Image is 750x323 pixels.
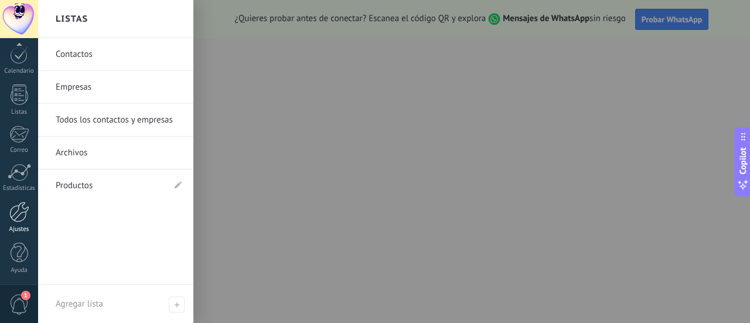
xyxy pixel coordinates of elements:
[2,108,36,116] div: Listas
[56,137,182,169] a: Archivos
[2,147,36,154] div: Correo
[56,169,164,202] a: Productos
[56,104,182,137] a: Todos los contactos y empresas
[737,147,749,174] span: Copilot
[56,38,182,71] a: Contactos
[169,297,185,312] span: Agregar lista
[2,267,36,274] div: Ayuda
[2,67,36,75] div: Calendario
[2,226,36,233] div: Ajustes
[56,1,88,38] h2: Listas
[56,298,103,310] span: Agregar lista
[21,291,30,300] span: 1
[2,185,36,192] div: Estadísticas
[56,71,182,104] a: Empresas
